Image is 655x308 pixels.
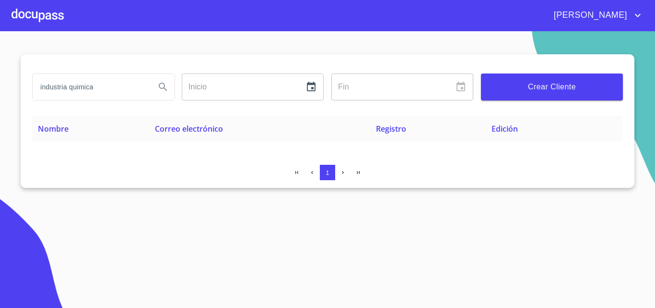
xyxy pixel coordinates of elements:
input: search [33,74,148,100]
span: Crear Cliente [489,80,615,94]
button: Crear Cliente [481,74,623,100]
button: Search [152,75,175,99]
button: 1 [320,165,335,180]
span: Correo electrónico [155,123,223,134]
span: Edición [491,123,518,134]
button: account of current user [547,8,643,23]
span: [PERSON_NAME] [547,8,632,23]
span: 1 [326,169,329,176]
span: Registro [376,123,406,134]
span: Nombre [38,123,69,134]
